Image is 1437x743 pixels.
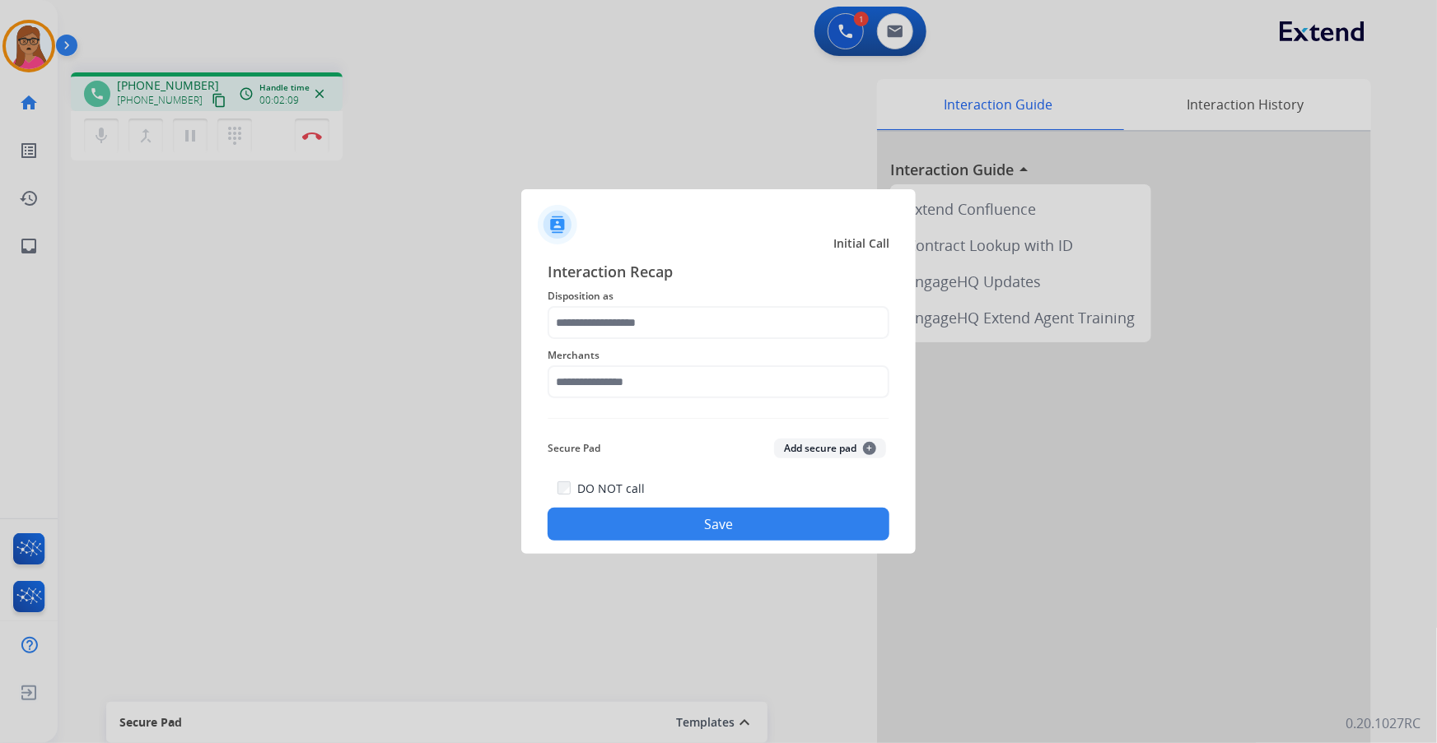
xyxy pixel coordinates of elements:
[548,346,889,365] span: Merchants
[548,418,889,419] img: contact-recap-line.svg
[538,205,577,244] img: contactIcon
[577,481,645,497] label: DO NOT call
[548,286,889,306] span: Disposition as
[833,235,889,252] span: Initial Call
[548,508,889,541] button: Save
[548,260,889,286] span: Interaction Recap
[863,442,876,455] span: +
[548,439,600,458] span: Secure Pad
[1346,713,1421,733] p: 0.20.1027RC
[774,439,886,458] button: Add secure pad+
